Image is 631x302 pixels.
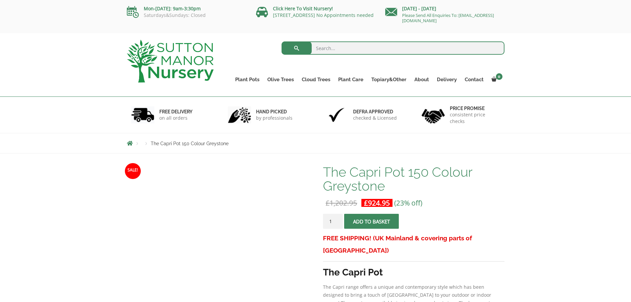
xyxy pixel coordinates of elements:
[488,75,504,84] a: 0
[256,109,292,115] h6: hand picked
[125,163,141,179] span: Sale!
[433,75,461,84] a: Delivery
[422,105,445,125] img: 4.jpg
[325,106,348,123] img: 3.jpg
[326,198,330,208] span: £
[323,232,504,257] h3: FREE SHIPPING! (UK Mainland & covering parts of [GEOGRAPHIC_DATA])
[127,40,214,83] img: logo
[131,106,154,123] img: 1.jpg
[127,5,246,13] p: Mon-[DATE]: 9am-3:30pm
[364,198,368,208] span: £
[353,109,397,115] h6: Defra approved
[394,198,422,208] span: (23% off)
[364,198,390,208] bdi: 924.95
[450,105,500,111] h6: Price promise
[323,214,343,229] input: Product quantity
[228,106,251,123] img: 2.jpg
[273,5,333,12] a: Click Here To Visit Nursery!
[402,12,494,24] a: Please Send All Enquiries To: [EMAIL_ADDRESS][DOMAIN_NAME]
[450,111,500,125] p: consistent price checks
[410,75,433,84] a: About
[127,141,504,146] nav: Breadcrumbs
[159,109,192,115] h6: FREE DELIVERY
[323,165,504,193] h1: The Capri Pot 150 Colour Greystone
[496,73,502,80] span: 0
[326,198,357,208] bdi: 1,202.95
[231,75,263,84] a: Plant Pots
[256,115,292,121] p: by professionals
[263,75,298,84] a: Olive Trees
[159,115,192,121] p: on all orders
[151,141,229,146] span: The Capri Pot 150 Colour Greystone
[461,75,488,84] a: Contact
[273,12,374,18] a: [STREET_ADDRESS] No Appointments needed
[334,75,367,84] a: Plant Care
[282,41,504,55] input: Search...
[385,5,504,13] p: [DATE] - [DATE]
[367,75,410,84] a: Topiary&Other
[323,267,383,278] strong: The Capri Pot
[298,75,334,84] a: Cloud Trees
[344,214,399,229] button: Add to basket
[127,13,246,18] p: Saturdays&Sundays: Closed
[353,115,397,121] p: checked & Licensed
